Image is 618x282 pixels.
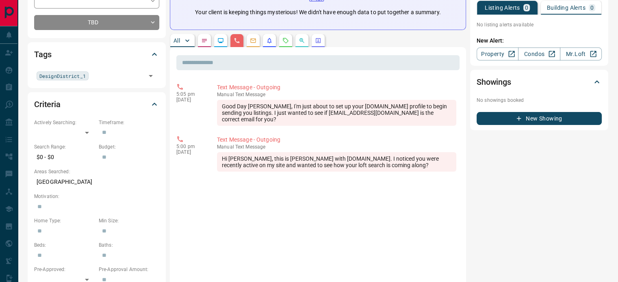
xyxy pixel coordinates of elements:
div: Good Day [PERSON_NAME], I'm just about to set up your [DOMAIN_NAME] profile to begin sending you ... [217,100,456,126]
div: TBD [34,15,159,30]
p: Text Message - Outgoing [217,136,456,144]
svg: Agent Actions [315,37,321,44]
p: Pre-Approval Amount: [99,266,159,273]
p: Your client is keeping things mysterious! We didn't have enough data to put together a summary. [195,8,440,17]
p: 5:05 pm [176,91,205,97]
svg: Requests [282,37,289,44]
p: [DATE] [176,149,205,155]
p: Beds: [34,241,95,249]
p: Timeframe: [99,119,159,126]
svg: Opportunities [299,37,305,44]
p: Home Type: [34,217,95,224]
svg: Calls [234,37,240,44]
p: 5:00 pm [176,144,205,149]
div: Tags [34,45,159,64]
p: Text Message - Outgoing [217,83,456,92]
p: Budget: [99,143,159,151]
h2: Tags [34,48,51,61]
p: Pre-Approved: [34,266,95,273]
div: Showings [477,72,602,92]
p: No listing alerts available [477,21,602,28]
p: Motivation: [34,193,159,200]
p: Listing Alerts [485,5,520,11]
span: manual [217,144,234,150]
p: [DATE] [176,97,205,103]
span: DesignDistrict_1 [39,72,86,80]
div: Hi [PERSON_NAME], this is [PERSON_NAME] with [DOMAIN_NAME]. I noticed you were recently active on... [217,152,456,172]
p: Text Message [217,92,456,97]
p: Search Range: [34,143,95,151]
span: manual [217,92,234,97]
a: Property [477,47,518,60]
p: Areas Searched: [34,168,159,175]
p: New Alert: [477,37,602,45]
p: Text Message [217,144,456,150]
p: All [173,38,180,43]
h2: Showings [477,75,511,88]
svg: Lead Browsing Activity [217,37,224,44]
div: Criteria [34,95,159,114]
p: Min Size: [99,217,159,224]
p: Actively Searching: [34,119,95,126]
p: Baths: [99,241,159,249]
h2: Criteria [34,98,61,111]
p: 0 [590,5,594,11]
button: New Showing [477,112,602,125]
a: Mr.Loft [560,47,602,60]
p: $0 - $0 [34,151,95,164]
p: No showings booked [477,97,602,104]
svg: Listing Alerts [266,37,273,44]
p: [GEOGRAPHIC_DATA] [34,175,159,189]
p: Building Alerts [547,5,585,11]
button: Open [145,70,156,82]
svg: Emails [250,37,256,44]
a: Condos [518,47,560,60]
svg: Notes [201,37,208,44]
p: 0 [525,5,528,11]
